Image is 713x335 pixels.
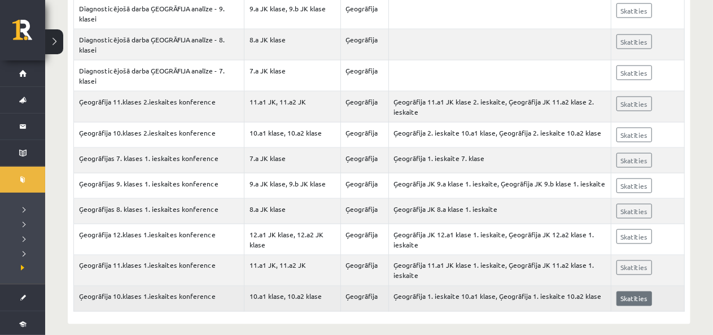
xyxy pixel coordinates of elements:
a: Skatīties [616,260,652,275]
td: Ģeogrāfija 11.klases 1.ieskaites konference [74,255,244,286]
td: Ģeogrāfija 11.a1 JK klase 2. ieskaite, Ģeogrāfija JK 11.a2 klase 2. ieskaite [388,92,611,123]
td: Ģeogrāfija [340,148,388,173]
td: Ģeogrāfija [340,286,388,312]
td: 8.a JK klase [244,199,340,224]
td: Ģeogrāfija [340,173,388,199]
td: Ģeogrāfija JK 12.a1 klase 1. ieskaite, Ģeogrāfija JK 12.a2 klase 1. ieskaite [388,224,611,255]
a: Skatīties [616,229,652,244]
td: 11.a1 JK, 11.a2 JK [244,92,340,123]
td: 10.a1 klase, 10.a2 klase [244,123,340,148]
a: Skatīties [616,34,652,49]
a: Skatīties [616,179,652,193]
td: 8.a JK klase [244,29,340,60]
td: Diagnosticējošā darba ĢEOGRĀFIJA analīze - 7. klasei [74,60,244,92]
td: Ģeogrāfija [340,255,388,286]
td: Ģeogrāfija JK 8.a klase 1. ieskaite [388,199,611,224]
td: Ģeogrāfija 1. ieskaite 7. klase [388,148,611,173]
a: Skatīties [616,3,652,18]
td: Ģeogrāfija [340,199,388,224]
td: Ģeogrāfija 10.klases 2.ieskaites konference [74,123,244,148]
td: Ģeogrāfija [340,60,388,92]
td: 7.a JK klase [244,148,340,173]
td: Ģeogrāfija JK 9.a klase 1. ieskaite, Ģeogrāfija JK 9.b klase 1. ieskaite [388,173,611,199]
td: Ģeogrāfijas 9. klases 1. ieskaites konference [74,173,244,199]
td: Ģeogrāfijas 7. klases 1. ieskaites konference [74,148,244,173]
a: Skatīties [616,153,652,168]
td: Ģeogrāfija 10.klases 1.ieskaites konference [74,286,244,312]
td: Ģeogrāfija [340,92,388,123]
td: Ģeogrāfija 12.klases 1.ieskaites konference [74,224,244,255]
a: Skatīties [616,97,652,111]
a: Skatīties [616,66,652,80]
a: Skatīties [616,292,652,306]
td: 9.a JK klase, 9.b JK klase [244,173,340,199]
td: 10.a1 klase, 10.a2 klase [244,286,340,312]
td: Ģeogrāfija 11.a1 JK klase 1. ieskaite, Ģeogrāfija JK 11.a2 klase 1. ieskaite [388,255,611,286]
td: Ģeogrāfija 11.klases 2.ieskaites konference [74,92,244,123]
a: Rīgas 1. Tālmācības vidusskola [12,20,45,48]
td: Ģeogrāfija [340,123,388,148]
td: Ģeogrāfija 1. ieskaite 10.a1 klase, Ģeogrāfija 1. ieskaite 10.a2 klase [388,286,611,312]
a: Skatīties [616,128,652,142]
a: Skatīties [616,204,652,219]
td: Ģeogrāfijas 8. klases 1. ieskaites konference [74,199,244,224]
td: 11.a1 JK, 11.a2 JK [244,255,340,286]
td: Diagnosticējošā darba ĢEOGRĀFIJA analīze - 8. klasei [74,29,244,60]
td: 7.a JK klase [244,60,340,92]
td: Ģeogrāfija 2. ieskaite 10.a1 klase, Ģeogrāfija 2. ieskaite 10.a2 klase [388,123,611,148]
td: Ģeogrāfija [340,224,388,255]
td: 12.a1 JK klase, 12.a2 JK klase [244,224,340,255]
td: Ģeogrāfija [340,29,388,60]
